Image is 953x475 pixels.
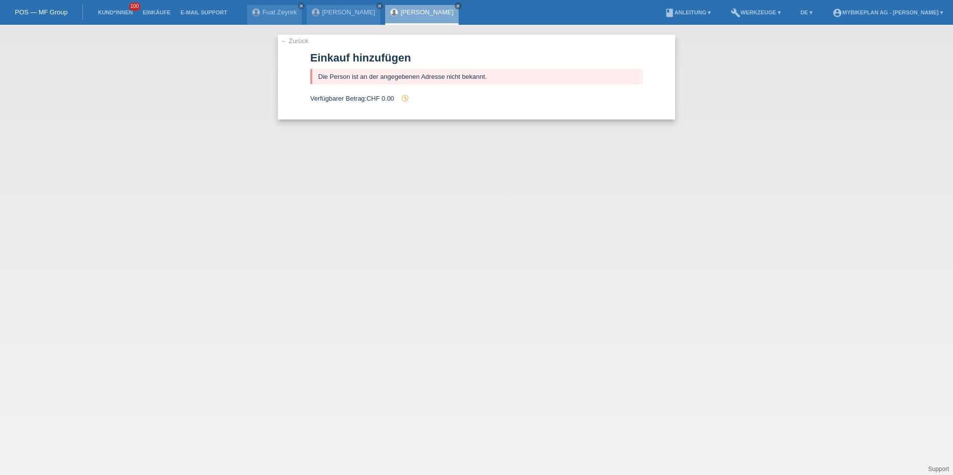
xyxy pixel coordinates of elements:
span: 100 [129,2,141,11]
a: account_circleMybikeplan AG - [PERSON_NAME] ▾ [827,9,948,15]
i: close [377,3,382,8]
a: Kund*innen [93,9,137,15]
a: DE ▾ [796,9,817,15]
div: Die Person ist an der angegebenen Adresse nicht bekannt. [310,69,643,84]
i: close [299,3,304,8]
div: Verfügbarer Betrag: [310,94,643,102]
i: account_circle [832,8,842,18]
i: book [665,8,675,18]
i: close [456,3,461,8]
h1: Einkauf hinzufügen [310,52,643,64]
a: Fuat Zeyrek [263,8,297,16]
a: close [298,2,305,9]
a: bookAnleitung ▾ [660,9,716,15]
i: build [731,8,741,18]
a: Einkäufe [137,9,175,15]
a: close [376,2,383,9]
a: buildWerkzeuge ▾ [726,9,786,15]
a: [PERSON_NAME] [322,8,375,16]
a: E-Mail Support [176,9,232,15]
a: POS — MF Group [15,8,68,16]
a: ← Zurück [280,37,308,45]
a: Support [928,466,949,473]
a: [PERSON_NAME] [401,8,454,16]
span: Seit der Autorisierung wurde ein Einkauf hinzugefügt, welcher eine zukünftige Autorisierung und d... [396,95,409,102]
a: close [455,2,462,9]
i: history_toggle_off [401,94,409,102]
span: CHF 0.00 [366,95,394,102]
